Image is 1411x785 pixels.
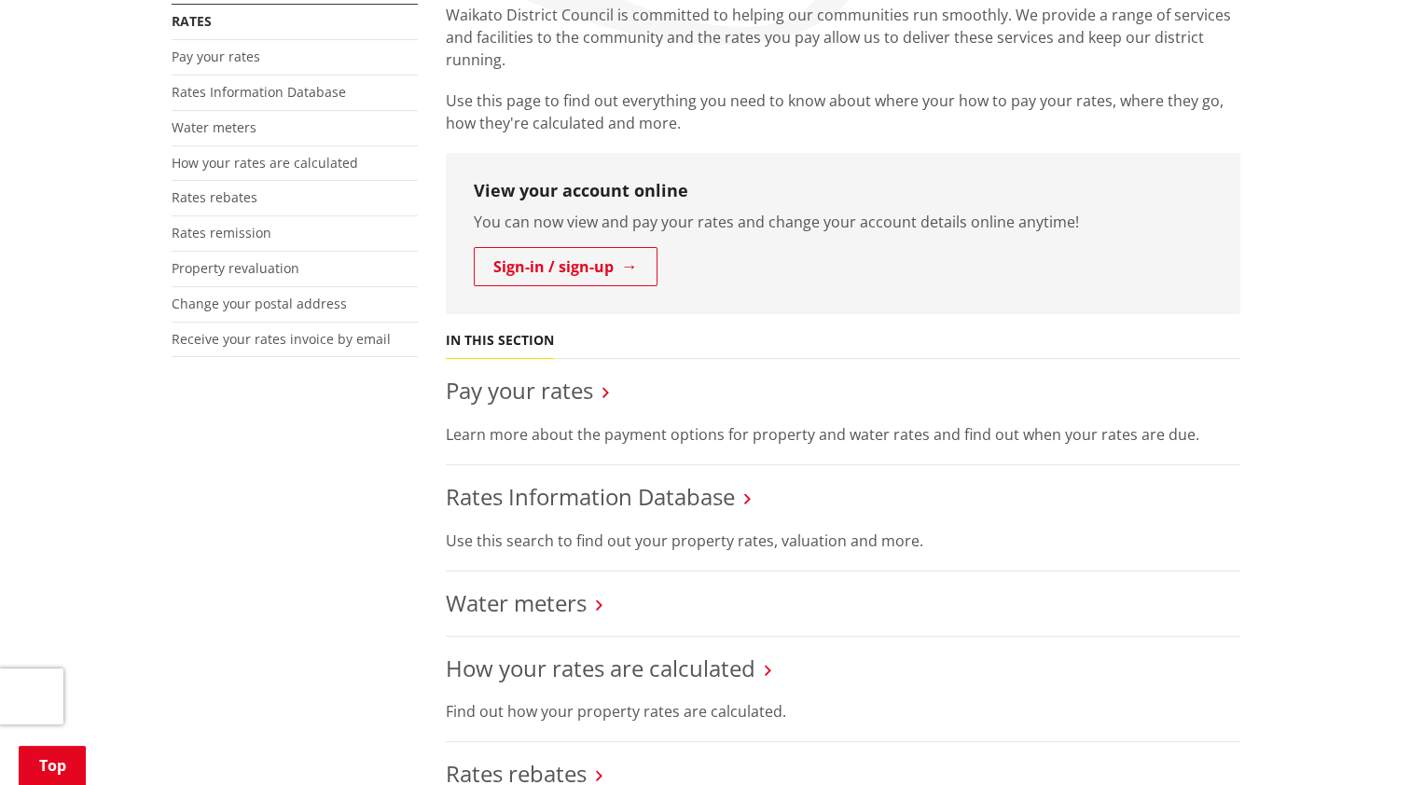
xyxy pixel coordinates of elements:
a: Sign-in / sign-up [474,247,657,286]
a: Rates Information Database [172,83,346,101]
a: How your rates are calculated [446,653,755,683]
p: You can now view and pay your rates and change your account details online anytime! [474,211,1212,233]
h3: View your account online [474,181,1212,201]
a: Rates rebates [172,188,257,206]
a: Rates remission [172,224,271,241]
a: How your rates are calculated [172,154,358,172]
a: Pay your rates [172,48,260,65]
a: Property revaluation [172,259,299,277]
a: Pay your rates [446,375,593,406]
a: Water meters [172,118,256,136]
a: Water meters [446,587,587,618]
p: Use this page to find out everything you need to know about where your how to pay your rates, whe... [446,90,1240,134]
p: Waikato District Council is committed to helping our communities run smoothly. We provide a range... [446,4,1240,71]
a: Rates Information Database [446,481,735,512]
a: Change your postal address [172,295,347,312]
p: Find out how your property rates are calculated. [446,700,1240,723]
a: Top [19,746,86,785]
a: Rates [172,12,212,30]
p: Learn more about the payment options for property and water rates and find out when your rates ar... [446,423,1240,446]
p: Use this search to find out your property rates, valuation and more. [446,530,1240,552]
a: Receive your rates invoice by email [172,330,391,348]
h5: In this section [446,333,554,349]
